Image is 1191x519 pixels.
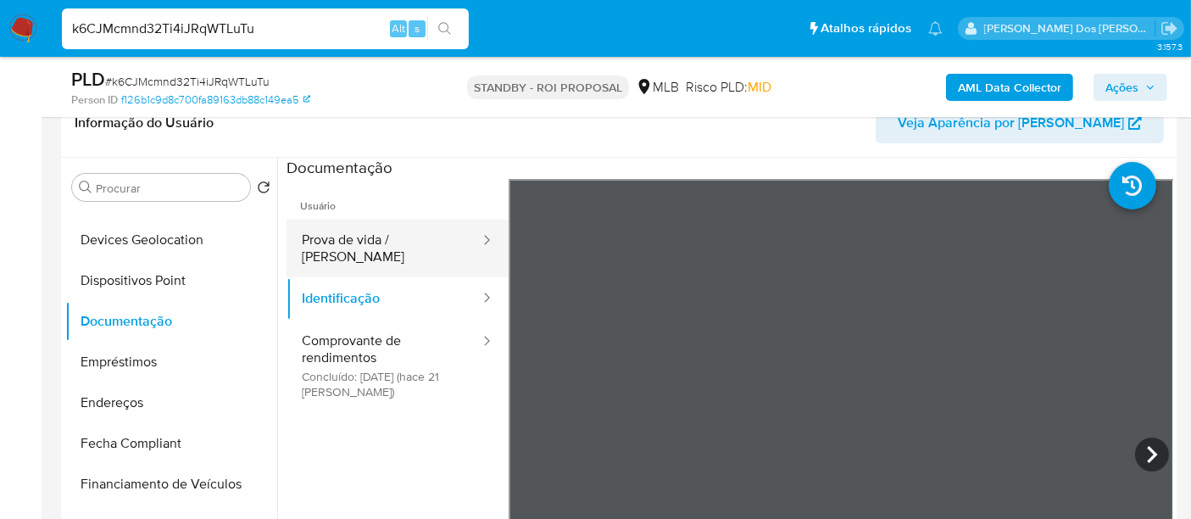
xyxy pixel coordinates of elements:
[636,78,679,97] div: MLB
[65,423,277,464] button: Fecha Compliant
[71,92,118,108] b: Person ID
[898,103,1124,143] span: Veja Aparência por [PERSON_NAME]
[79,181,92,194] button: Procurar
[415,20,420,36] span: s
[121,92,310,108] a: f126b1c9d8c700fa89163db88c149ea5
[748,77,771,97] span: MID
[65,464,277,505] button: Financiamento de Veículos
[392,20,405,36] span: Alt
[958,74,1061,101] b: AML Data Collector
[71,65,105,92] b: PLD
[65,220,277,260] button: Devices Geolocation
[1105,74,1138,101] span: Ações
[1157,40,1183,53] span: 3.157.3
[984,20,1155,36] p: renato.lopes@mercadopago.com.br
[821,20,911,37] span: Atalhos rápidos
[467,75,629,99] p: STANDBY - ROI PROPOSAL
[928,21,943,36] a: Notificações
[946,74,1073,101] button: AML Data Collector
[257,181,270,199] button: Retornar ao pedido padrão
[686,78,771,97] span: Risco PLD:
[65,301,277,342] button: Documentação
[105,73,270,90] span: # k6CJMcmnd32Ti4iJRqWTLuTu
[65,382,277,423] button: Endereços
[96,181,243,196] input: Procurar
[427,17,462,41] button: search-icon
[65,342,277,382] button: Empréstimos
[876,103,1164,143] button: Veja Aparência por [PERSON_NAME]
[75,114,214,131] h1: Informação do Usuário
[62,18,469,40] input: Pesquise usuários ou casos...
[1160,20,1178,37] a: Sair
[1094,74,1167,101] button: Ações
[65,260,277,301] button: Dispositivos Point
